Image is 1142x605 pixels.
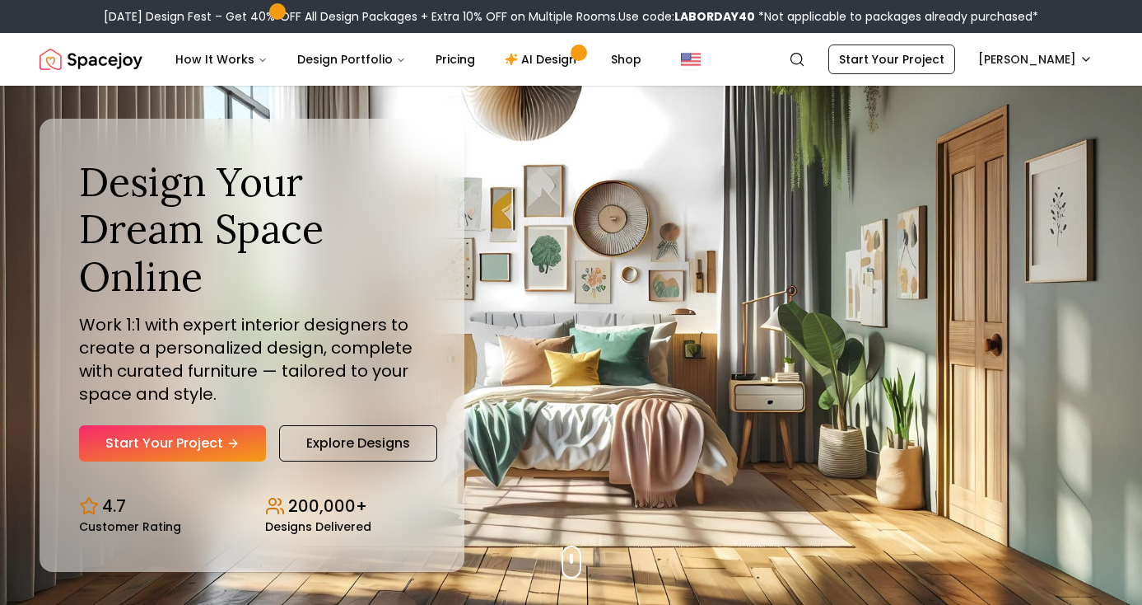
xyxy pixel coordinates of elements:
nav: Global [40,33,1102,86]
small: Designs Delivered [265,521,371,532]
p: 200,000+ [288,495,367,518]
button: How It Works [162,43,281,76]
a: Shop [598,43,655,76]
small: Customer Rating [79,521,181,532]
span: Use code: [618,8,755,25]
a: Spacejoy [40,43,142,76]
div: Design stats [79,481,425,532]
button: [PERSON_NAME] [968,45,1102,74]
nav: Main [162,43,655,76]
img: Spacejoy Logo [40,43,142,76]
a: Explore Designs [279,425,437,462]
div: [DATE] Design Fest – Get 40% OFF All Design Packages + Extra 10% OFF on Multiple Rooms. [104,8,1038,25]
a: AI Design [492,43,594,76]
h1: Design Your Dream Space Online [79,158,425,301]
b: LABORDAY40 [674,8,755,25]
a: Start Your Project [79,425,266,462]
a: Pricing [422,43,488,76]
a: Start Your Project [828,45,955,74]
p: 4.7 [102,495,126,518]
span: *Not applicable to packages already purchased* [755,8,1038,25]
p: Work 1:1 with expert interior designers to create a personalized design, complete with curated fu... [79,313,425,406]
img: United States [681,49,701,69]
button: Design Portfolio [284,43,419,76]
